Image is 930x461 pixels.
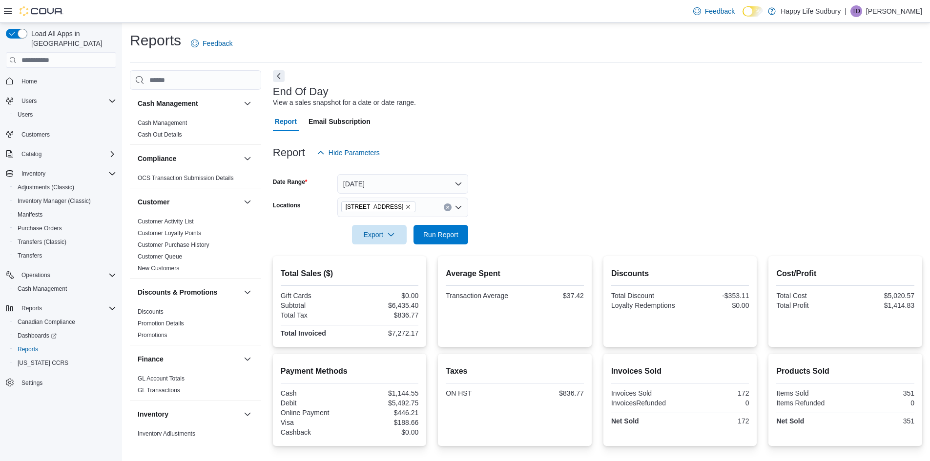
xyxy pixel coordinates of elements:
div: Cashback [281,428,348,436]
div: $836.77 [351,311,418,319]
div: $836.77 [517,389,584,397]
div: InvoicesRefunded [611,399,678,407]
span: Home [21,78,37,85]
strong: Net Sold [776,417,804,425]
button: Inventory [18,168,49,180]
button: Operations [2,268,120,282]
span: Purchase Orders [14,222,116,234]
a: OCS Transaction Submission Details [138,175,234,181]
button: Inventory [138,409,240,419]
div: 351 [847,417,914,425]
div: Items Sold [776,389,843,397]
h2: Taxes [446,365,584,377]
span: Reports [14,343,116,355]
span: Washington CCRS [14,357,116,369]
div: Total Discount [611,292,678,300]
span: Purchase Orders [18,224,62,232]
div: Cash Management [130,117,261,144]
button: [DATE] [337,174,468,194]
button: Users [2,94,120,108]
button: Finance [138,354,240,364]
div: $37.42 [517,292,584,300]
span: Run Report [423,230,458,240]
button: Inventory [2,167,120,180]
button: Catalog [2,147,120,161]
span: Promotion Details [138,320,184,327]
button: Manifests [10,208,120,221]
span: Adjustments (Classic) [14,181,116,193]
a: Reports [14,343,42,355]
div: Finance [130,373,261,400]
span: Users [18,95,116,107]
div: 0 [847,399,914,407]
a: Adjustments (Classic) [14,181,78,193]
div: $5,020.57 [847,292,914,300]
button: Inventory Manager (Classic) [10,194,120,208]
h3: Discounts & Promotions [138,287,217,297]
div: $7,272.17 [351,329,418,337]
p: | [845,5,847,17]
div: Online Payment [281,409,348,417]
h2: Average Spent [446,268,584,280]
span: Manifests [14,209,116,220]
img: Cova [20,6,63,16]
span: Adjustments (Classic) [18,183,74,191]
div: Debit [281,399,348,407]
nav: Complex example [6,70,116,415]
span: Settings [21,379,42,387]
div: $446.21 [351,409,418,417]
a: Canadian Compliance [14,316,79,328]
div: Discounts & Promotions [130,306,261,345]
button: Adjustments (Classic) [10,180,120,194]
span: Customers [18,128,116,140]
span: Feedback [705,6,735,16]
div: $0.00 [351,428,418,436]
span: Inventory [21,170,45,178]
span: Inventory Adjustments [138,430,195,438]
div: Transaction Average [446,292,513,300]
a: Inventory Manager (Classic) [14,195,95,207]
button: Compliance [242,153,253,164]
div: 351 [847,389,914,397]
h2: Payment Methods [281,365,419,377]
h3: Report [273,147,305,159]
span: Email Subscription [309,112,371,131]
button: Cash Management [10,282,120,296]
a: Home [18,76,41,87]
span: Inventory Manager (Classic) [14,195,116,207]
div: ON HST [446,389,513,397]
button: [US_STATE] CCRS [10,356,120,370]
div: $6,435.40 [351,301,418,309]
button: Customer [242,196,253,208]
a: Cash Management [138,120,187,126]
button: Open list of options [455,203,462,211]
button: Export [352,225,407,244]
a: Cash Management [14,283,71,295]
span: Cash Management [138,119,187,127]
span: TD [852,5,860,17]
a: Transfers (Classic) [14,236,70,248]
div: 0 [682,399,749,407]
div: $5,492.75 [351,399,418,407]
a: Customer Queue [138,253,182,260]
span: Discounts [138,308,164,316]
div: Subtotal [281,301,348,309]
label: Date Range [273,178,308,186]
p: [PERSON_NAME] [866,5,922,17]
button: Transfers [10,249,120,262]
span: Feedback [203,39,232,48]
div: Gift Cards [281,292,348,300]
a: Transfers [14,250,46,261]
div: Total Profit [776,301,843,309]
span: Cash Out Details [138,131,182,139]
h3: Compliance [138,154,176,163]
a: New Customers [138,265,179,272]
div: Cash [281,389,348,397]
h2: Total Sales ($) [281,268,419,280]
div: -$353.11 [682,292,749,300]
div: Total Cost [776,292,843,300]
a: Feedback [187,34,236,53]
button: Home [2,74,120,88]
span: Dashboards [18,332,57,340]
